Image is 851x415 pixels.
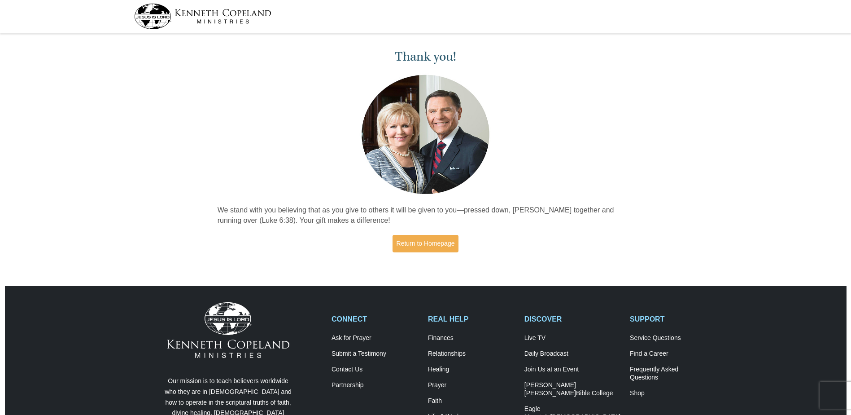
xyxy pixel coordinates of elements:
p: We stand with you believing that as you give to others it will be given to you—pressed down, [PER... [218,205,634,226]
a: Finances [428,334,515,342]
h2: REAL HELP [428,315,515,323]
h2: DISCOVER [524,315,620,323]
span: Bible College [576,389,613,397]
a: Healing [428,366,515,374]
a: Prayer [428,381,515,389]
img: kcm-header-logo.svg [134,4,271,29]
a: Find a Career [630,350,717,358]
a: Submit a Testimony [332,350,419,358]
a: Live TV [524,334,620,342]
h2: SUPPORT [630,315,717,323]
h1: Thank you! [218,49,634,64]
a: Daily Broadcast [524,350,620,358]
img: Kenneth Copeland Ministries [167,302,289,358]
img: Kenneth and Gloria [359,73,492,196]
a: Return to Homepage [393,235,459,252]
a: Ask for Prayer [332,334,419,342]
a: Partnership [332,381,419,389]
a: Frequently AskedQuestions [630,366,717,382]
a: Relationships [428,350,515,358]
a: [PERSON_NAME] [PERSON_NAME]Bible College [524,381,620,397]
a: Faith [428,397,515,405]
a: Join Us at an Event [524,366,620,374]
a: Shop [630,389,717,397]
a: Service Questions [630,334,717,342]
h2: CONNECT [332,315,419,323]
a: Contact Us [332,366,419,374]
